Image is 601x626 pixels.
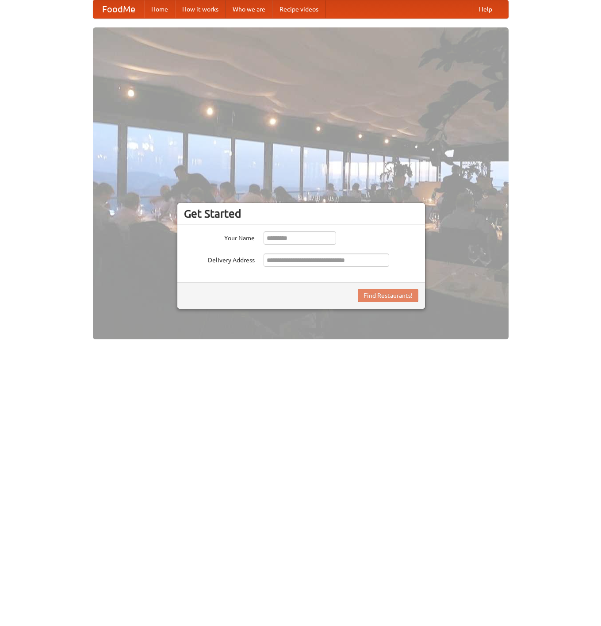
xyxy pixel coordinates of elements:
[93,0,144,18] a: FoodMe
[184,253,255,265] label: Delivery Address
[272,0,325,18] a: Recipe videos
[472,0,499,18] a: Help
[226,0,272,18] a: Who we are
[358,289,418,302] button: Find Restaurants!
[144,0,175,18] a: Home
[175,0,226,18] a: How it works
[184,231,255,242] label: Your Name
[184,207,418,220] h3: Get Started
